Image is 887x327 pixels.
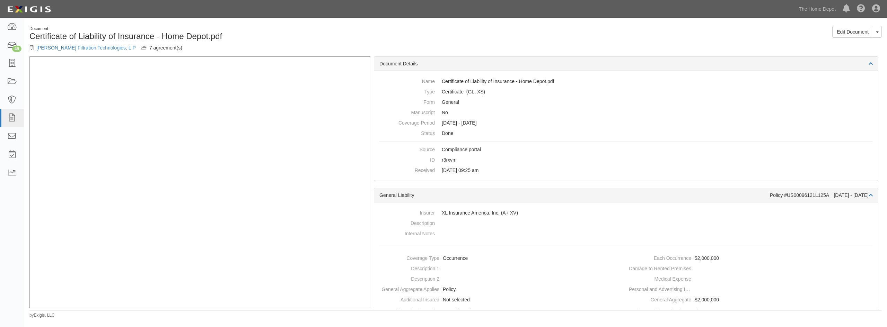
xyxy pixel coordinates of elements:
[136,44,182,51] div: RPS PRODUCTS INC (60009446) Freudenberg Filtration Technologies, L.P RPS PRODUCTS INC (16835) FRE...
[629,274,691,282] dt: Medical Expense
[379,107,435,116] dt: Manuscript
[857,5,865,13] i: Help Center - Complianz
[379,128,435,137] dt: Status
[12,46,21,52] div: 49
[379,218,435,227] dt: Description
[29,26,450,32] div: Document
[379,97,435,106] dt: Form
[377,305,439,314] dt: Waiver of Subrogation
[379,118,873,128] dd: [DATE] - [DATE]
[379,76,435,85] dt: Name
[629,305,691,314] dt: Products and Completed Operations
[377,294,623,305] dd: Not selected
[379,208,873,218] dd: XL Insurance America, Inc. (A+ XV)
[379,165,435,174] dt: Received
[379,87,435,95] dt: Type
[629,305,875,315] dd: $2,000,000
[377,284,623,294] dd: Policy
[377,305,623,315] dd: Not selected
[795,2,839,16] a: The Home Depot
[832,26,873,38] a: Edit Document
[377,274,439,282] dt: Description 2
[379,155,873,165] dd: r3rxvm
[379,228,435,237] dt: Internal Notes
[379,144,435,153] dt: Source
[629,294,875,305] dd: $2,000,000
[5,3,53,16] img: logo-5460c22ac91f19d4615b14bd174203de0afe785f0fc80cf4dbbc73dc1793850b.png
[379,144,873,155] dd: Compliance portal
[379,107,873,118] dd: No
[629,294,691,303] dt: General Aggregate
[379,192,770,199] div: General Liability
[379,165,873,175] dd: [DATE] 09:25 am
[629,253,691,262] dt: Each Occurrence
[36,45,136,51] a: [PERSON_NAME] Filtration Technologies, L.P
[29,32,450,41] h1: Certificate of Liability of Insurance - Home Depot.pdf
[379,155,435,163] dt: ID
[377,253,623,263] dd: Occurrence
[377,263,439,272] dt: Description 1
[374,57,878,71] div: Document Details
[379,76,873,87] dd: Certificate of Liability of Insurance - Home Depot.pdf
[379,208,435,216] dt: Insurer
[379,97,873,107] dd: General
[379,118,435,126] dt: Coverage Period
[377,284,439,293] dt: General Aggregate Applies
[377,253,439,262] dt: Coverage Type
[629,284,691,293] dt: Personal and Advertising Injury
[34,313,55,318] a: Exigis, LLC
[29,312,55,318] small: by
[629,263,691,272] dt: Damage to Rented Premises
[377,294,439,303] dt: Additional Insured
[379,87,873,97] dd: General Liability Excess/Umbrella Liability
[379,128,873,138] dd: Done
[629,253,875,263] dd: $2,000,000
[770,192,873,199] div: Policy #US00096121L125A [DATE] - [DATE]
